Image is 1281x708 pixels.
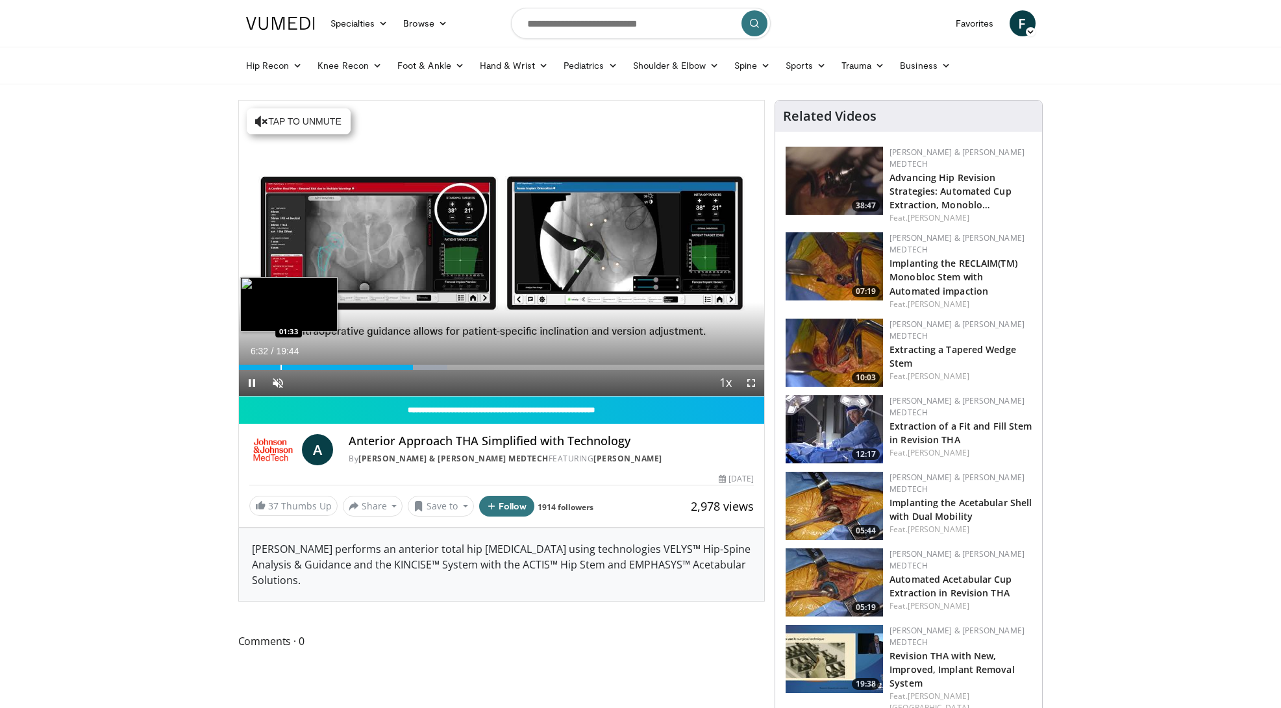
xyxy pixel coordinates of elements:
[625,53,727,79] a: Shoulder & Elbow
[852,525,880,537] span: 05:44
[246,17,315,30] img: VuMedi Logo
[786,319,883,387] a: 10:03
[908,371,969,382] a: [PERSON_NAME]
[268,500,279,512] span: 37
[852,448,880,460] span: 12:17
[727,53,778,79] a: Spine
[852,372,880,384] span: 10:03
[786,472,883,540] img: 9c1ab193-c641-4637-bd4d-10334871fca9.150x105_q85_crop-smart_upscale.jpg
[691,498,754,514] span: 2,978 views
[249,496,338,516] a: 37 Thumbs Up
[786,472,883,540] a: 05:44
[889,524,1032,535] div: Feat.
[310,53,390,79] a: Knee Recon
[240,277,338,332] img: image.jpeg
[593,453,662,464] a: [PERSON_NAME]
[249,434,297,465] img: Johnson & Johnson MedTech
[852,678,880,690] span: 19:38
[889,625,1025,648] a: [PERSON_NAME] & [PERSON_NAME] MedTech
[719,473,754,485] div: [DATE]
[889,600,1032,612] div: Feat.
[511,8,771,39] input: Search topics, interventions
[349,434,754,448] h4: Anterior Approach THA Simplified with Technology
[889,650,1015,689] a: Revision THA with New, Improved, Implant Removal System
[889,212,1032,224] div: Feat.
[889,371,1032,382] div: Feat.
[238,633,765,650] span: Comments 0
[908,600,969,611] a: [PERSON_NAME]
[472,53,556,79] a: Hand & Wrist
[786,625,883,693] a: 19:38
[786,232,883,300] a: 07:19
[889,232,1025,255] a: [PERSON_NAME] & [PERSON_NAME] MedTech
[1010,10,1036,36] a: F
[276,346,299,356] span: 19:44
[778,53,834,79] a: Sports
[786,548,883,616] img: d5b2f4bf-f70e-4130-8279-26f7233142ac.150x105_q85_crop-smart_upscale.jpg
[889,548,1025,571] a: [PERSON_NAME] & [PERSON_NAME] MedTech
[889,299,1032,310] div: Feat.
[834,53,893,79] a: Trauma
[239,365,765,370] div: Progress Bar
[408,496,474,517] button: Save to
[786,147,883,215] img: 9f1a5b5d-2ba5-4c40-8e0c-30b4b8951080.150x105_q85_crop-smart_upscale.jpg
[889,343,1016,369] a: Extracting a Tapered Wedge Stem
[852,286,880,297] span: 07:19
[390,53,472,79] a: Foot & Ankle
[786,625,883,693] img: 9517a7b7-3955-4e04-bf19-7ba39c1d30c4.150x105_q85_crop-smart_upscale.jpg
[786,232,883,300] img: ffc33e66-92ed-4f11-95c4-0a160745ec3c.150x105_q85_crop-smart_upscale.jpg
[358,453,549,464] a: [PERSON_NAME] & [PERSON_NAME] MedTech
[889,496,1032,522] a: Implanting the Acetabular Shell with Dual Mobility
[349,453,754,465] div: By FEATURING
[889,319,1025,341] a: [PERSON_NAME] & [PERSON_NAME] MedTech
[343,496,403,517] button: Share
[908,299,969,310] a: [PERSON_NAME]
[908,212,969,223] a: [PERSON_NAME]
[948,10,1002,36] a: Favorites
[239,528,765,601] div: [PERSON_NAME] performs an anterior total hip [MEDICAL_DATA] using technologies VELYS™ Hip-Spine A...
[889,257,1017,297] a: Implanting the RECLAIM(TM) Monobloc Stem with Automated impaction
[479,496,535,517] button: Follow
[323,10,396,36] a: Specialties
[889,171,1012,211] a: Advancing Hip Revision Strategies: Automated Cup Extraction, Monoblo…
[908,447,969,458] a: [PERSON_NAME]
[239,101,765,397] video-js: Video Player
[786,548,883,616] a: 05:19
[889,472,1025,494] a: [PERSON_NAME] & [PERSON_NAME] MedTech
[786,395,883,463] a: 12:17
[247,108,351,134] button: Tap to unmute
[852,602,880,613] span: 05:19
[239,370,265,396] button: Pause
[889,447,1032,459] div: Feat.
[302,434,333,465] a: A
[889,147,1025,169] a: [PERSON_NAME] & [PERSON_NAME] MedTech
[238,53,310,79] a: Hip Recon
[889,420,1032,446] a: Extraction of a Fit and Fill Stem in Revision THA
[889,395,1025,418] a: [PERSON_NAME] & [PERSON_NAME] MedTech
[852,200,880,212] span: 38:47
[889,573,1012,599] a: Automated Acetabular Cup Extraction in Revision THA
[395,10,455,36] a: Browse
[786,395,883,463] img: 82aed312-2a25-4631-ae62-904ce62d2708.150x105_q85_crop-smart_upscale.jpg
[251,346,268,356] span: 6:32
[265,370,291,396] button: Unmute
[271,346,274,356] span: /
[783,108,877,124] h4: Related Videos
[908,524,969,535] a: [PERSON_NAME]
[786,147,883,215] a: 38:47
[538,502,593,513] a: 1914 followers
[556,53,625,79] a: Pediatrics
[738,370,764,396] button: Fullscreen
[786,319,883,387] img: 0b84e8e2-d493-4aee-915d-8b4f424ca292.150x105_q85_crop-smart_upscale.jpg
[892,53,958,79] a: Business
[712,370,738,396] button: Playback Rate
